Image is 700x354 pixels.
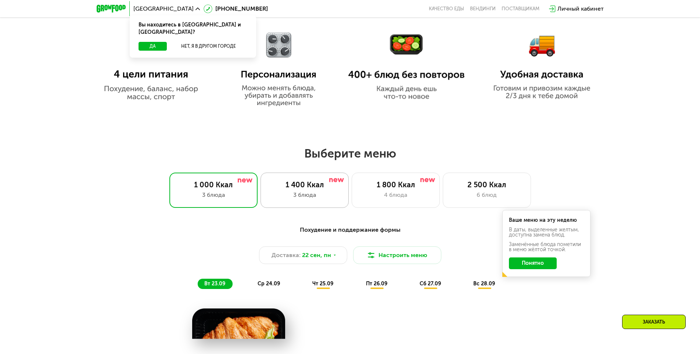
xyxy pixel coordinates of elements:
a: [PHONE_NUMBER] [204,4,268,13]
a: Вендинги [470,6,496,12]
div: 3 блюда [268,191,341,199]
div: Личный кабинет [557,4,604,13]
a: Качество еды [429,6,464,12]
span: вт 23.09 [204,281,225,287]
div: Похудение и поддержание формы [133,225,568,235]
span: пт 26.09 [366,281,387,287]
span: 22 сен, пн [302,251,331,260]
button: Да [139,42,167,51]
span: Доставка: [272,251,301,260]
div: 1 400 Ккал [268,180,341,189]
span: [GEOGRAPHIC_DATA] [133,6,194,12]
div: Заменённые блюда пометили в меню жёлтой точкой. [509,242,584,252]
div: Вы находитесь в [GEOGRAPHIC_DATA] и [GEOGRAPHIC_DATA]? [130,15,256,42]
div: Заказать [622,315,686,329]
div: 6 блюд [450,191,523,199]
div: 1 800 Ккал [359,180,432,189]
h2: Выберите меню [24,146,676,161]
span: сб 27.09 [420,281,441,287]
span: ср 24.09 [258,281,280,287]
div: Ваше меню на эту неделю [509,218,584,223]
div: В даты, выделенные желтым, доступна замена блюд. [509,227,584,238]
div: 4 блюда [359,191,432,199]
button: Понятно [509,257,557,269]
div: поставщикам [502,6,539,12]
div: 1 000 Ккал [177,180,250,189]
button: Нет, я в другом городе [170,42,247,51]
span: вс 28.09 [473,281,495,287]
div: 2 500 Ккал [450,180,523,189]
span: чт 25.09 [312,281,333,287]
button: Настроить меню [353,246,441,264]
div: 3 блюда [177,191,250,199]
